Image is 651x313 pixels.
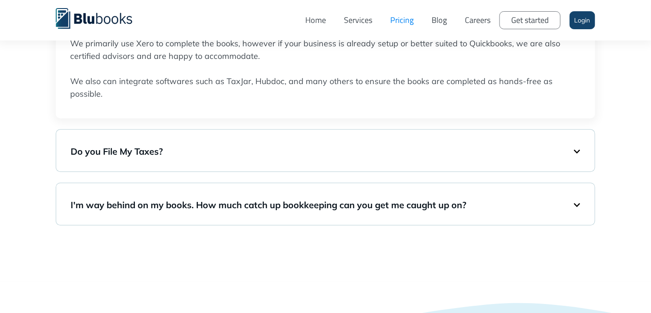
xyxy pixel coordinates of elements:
[56,7,146,29] a: home
[71,145,574,158] h5: Do you File My Taxes?
[335,7,381,34] a: Services
[456,7,499,34] a: Careers
[71,199,574,211] h5: I'm way behind on my books. How much catch up bookkeeping can you get me caught up on?
[381,7,423,34] a: Pricing
[70,37,577,100] div: We primarily use Xero to complete the books, however if your business is already setup or better ...
[423,7,456,34] a: Blog
[499,11,561,29] a: Get started
[570,11,595,29] a: Login
[296,7,335,34] a: Home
